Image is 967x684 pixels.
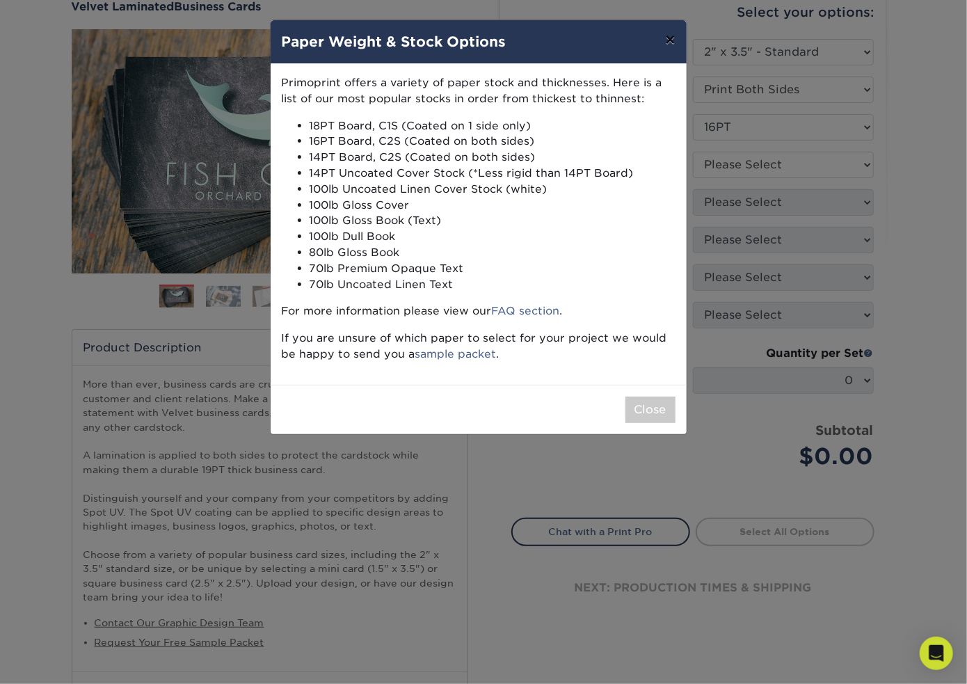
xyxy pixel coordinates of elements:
[310,277,676,293] li: 70lb Uncoated Linen Text
[625,397,676,423] button: Close
[310,198,676,214] li: 100lb Gloss Cover
[282,331,676,363] p: If you are unsure of which paper to select for your project we would be happy to send you a .
[310,229,676,245] li: 100lb Dull Book
[282,303,676,319] p: For more information please view our .
[310,261,676,277] li: 70lb Premium Opaque Text
[310,134,676,150] li: 16PT Board, C2S (Coated on both sides)
[310,118,676,134] li: 18PT Board, C1S (Coated on 1 side only)
[310,166,676,182] li: 14PT Uncoated Cover Stock (*Less rigid than 14PT Board)
[415,347,497,360] a: sample packet
[310,213,676,229] li: 100lb Gloss Book (Text)
[492,304,560,317] a: FAQ section
[310,245,676,261] li: 80lb Gloss Book
[282,75,676,107] p: Primoprint offers a variety of paper stock and thicknesses. Here is a list of our most popular st...
[310,182,676,198] li: 100lb Uncoated Linen Cover Stock (white)
[920,637,953,670] div: Open Intercom Messenger
[654,20,686,59] button: ×
[310,150,676,166] li: 14PT Board, C2S (Coated on both sides)
[282,31,676,52] h4: Paper Weight & Stock Options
